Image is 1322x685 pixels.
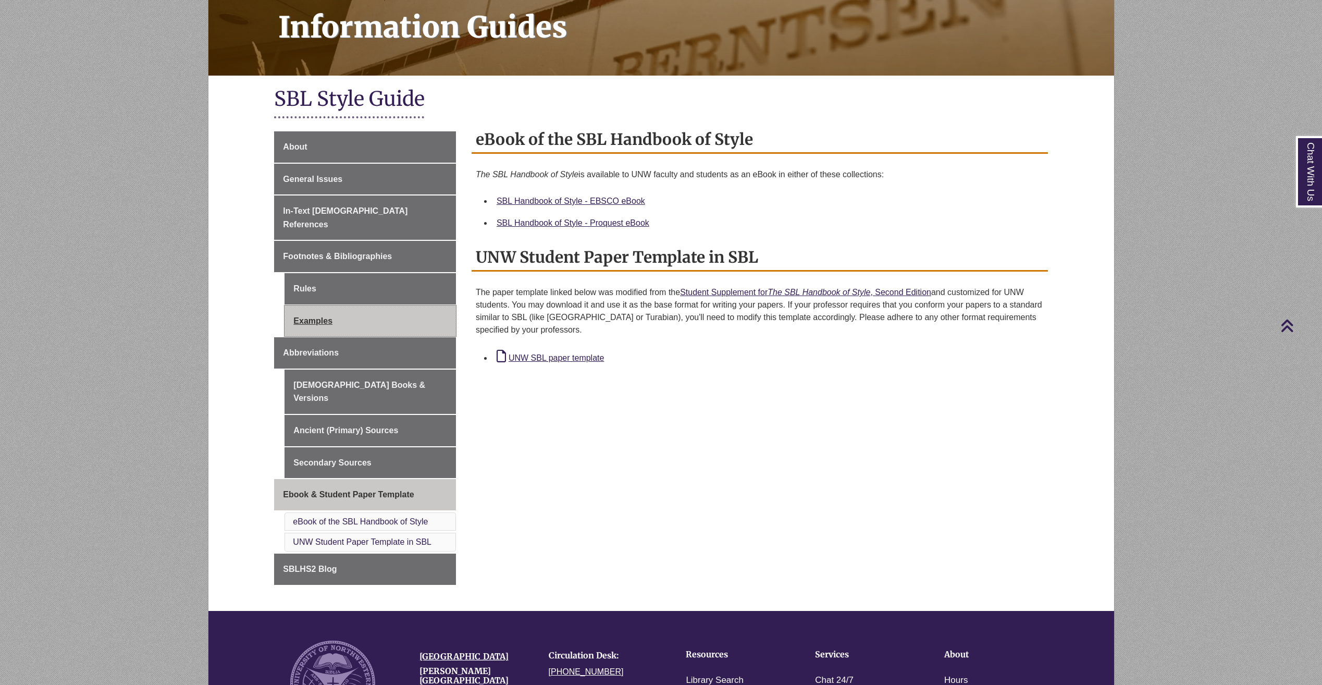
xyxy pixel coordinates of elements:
div: Guide Page Menu [274,131,456,585]
span: SBLHS2 Blog [283,565,337,573]
a: SBL Handbook of Style - Proquest eBook [497,218,649,227]
a: Footnotes & Bibliographies [274,241,456,272]
em: The SBL Handbook of Style [768,288,870,297]
em: The SBL Handbook of Style [476,170,578,179]
a: Rules [285,273,456,304]
h4: About [944,650,1041,659]
p: The paper template linked below was modified from the and customized for UNW students. You may do... [476,282,1044,340]
a: UNW SBL paper template [497,353,604,362]
h4: Resources [686,650,783,659]
span: In-Text [DEMOGRAPHIC_DATA] References [283,206,407,229]
h2: UNW Student Paper Template in SBL [472,244,1048,272]
span: General Issues [283,175,342,184]
span: Ebook & Student Paper Template [283,490,414,499]
span: Abbreviations [283,348,339,357]
a: Student Supplement forThe SBL Handbook of Style, Second Edition [680,288,931,297]
a: General Issues [274,164,456,195]
a: SBLHS2 Blog [274,554,456,585]
a: Ebook & Student Paper Template [274,479,456,510]
p: is available to UNW faculty and students as an eBook in either of these collections: [476,164,1044,185]
a: [DEMOGRAPHIC_DATA] Books & Versions [285,370,456,414]
h4: Services [815,650,912,659]
h2: eBook of the SBL Handbook of Style [472,126,1048,154]
a: UNW Student Paper Template in SBL [293,537,431,546]
a: Ancient (Primary) Sources [285,415,456,446]
a: In-Text [DEMOGRAPHIC_DATA] References [274,195,456,240]
a: [PHONE_NUMBER] [549,667,624,676]
h4: [PERSON_NAME][GEOGRAPHIC_DATA] [419,667,533,685]
a: Secondary Sources [285,447,456,479]
h1: SBL Style Guide [274,86,1047,114]
span: About [283,142,307,151]
a: eBook of the SBL Handbook of Style [293,517,428,526]
a: Examples [285,305,456,337]
a: Back to Top [1280,319,1319,333]
a: Abbreviations [274,337,456,369]
a: About [274,131,456,163]
a: [GEOGRAPHIC_DATA] [419,651,509,662]
span: Footnotes & Bibliographies [283,252,392,261]
h4: Circulation Desk: [549,651,662,660]
a: SBL Handbook of Style - EBSCO eBook [497,197,645,205]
